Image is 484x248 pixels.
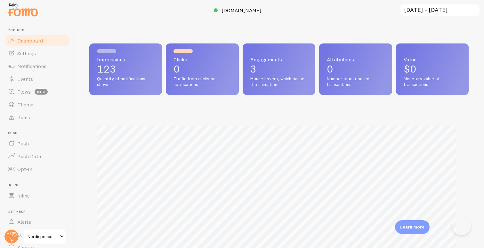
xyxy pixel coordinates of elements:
span: Inline [8,183,70,187]
span: Engagements [250,57,308,62]
p: Learn more [400,224,424,230]
span: Rules [17,114,30,120]
a: Opt-In [4,163,70,175]
span: Settings [17,50,36,57]
a: Alerts [4,215,70,228]
a: Inline [4,189,70,202]
a: Flows beta [4,85,70,98]
span: Flows [17,89,31,95]
span: Get Help [8,210,70,214]
a: Events [4,73,70,85]
a: Push Data [4,150,70,163]
span: Theme [17,101,33,108]
span: Nordicpeace [28,233,58,240]
span: Clicks [173,57,231,62]
span: Dashboard [17,37,43,44]
span: Events [17,76,33,82]
span: Inline [17,192,30,199]
span: Push [17,140,29,147]
span: Monetary value of transactions [404,76,461,87]
iframe: Help Scout Beacon - Open [452,216,471,235]
span: Quantity of notifications shown [97,76,154,87]
span: Notifications [17,63,46,69]
a: Settings [4,47,70,60]
a: Nordicpeace [23,229,66,244]
span: Opt-In [17,166,32,172]
img: fomo-relay-logo-orange.svg [7,2,39,18]
div: Learn more [395,220,430,234]
a: Notifications [4,60,70,73]
a: Rules [4,111,70,124]
span: Push Data [17,153,41,159]
span: $0 [404,63,416,75]
span: Alerts [17,219,31,225]
span: beta [35,89,48,95]
p: 0 [327,64,384,74]
p: 0 [173,64,231,74]
span: Value [404,57,461,62]
span: Impressions [97,57,154,62]
span: Attributions [327,57,384,62]
a: Theme [4,98,70,111]
span: Pop-ups [8,28,70,32]
a: Dashboard [4,34,70,47]
span: Push [8,131,70,136]
p: 3 [250,64,308,74]
span: Traffic from clicks on notifications [173,76,231,87]
p: 123 [97,64,154,74]
a: Learn [4,228,70,241]
span: Number of attributed transactions [327,76,384,87]
span: Mouse hovers, which pause the animation [250,76,308,87]
a: Push [4,137,70,150]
